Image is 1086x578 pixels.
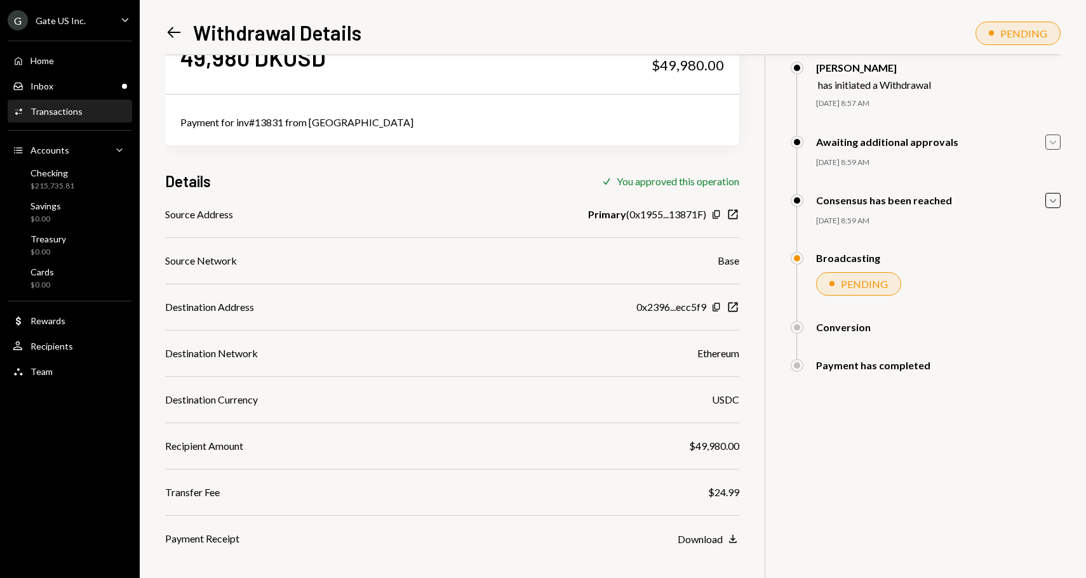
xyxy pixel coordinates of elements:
div: Base [718,253,739,268]
div: Checking [30,167,74,178]
div: $0.00 [30,214,61,225]
div: ( 0x1955...13871F ) [588,207,706,222]
div: [DATE] 8:59 AM [816,216,1061,227]
div: Recipients [30,341,73,351]
div: [DATE] 8:59 AM [816,157,1061,168]
div: You approved this operation [617,175,739,187]
div: Treasury [30,233,66,244]
div: Conversion [816,321,871,333]
div: Savings [30,200,61,211]
a: Transactions [8,100,132,122]
div: Cards [30,266,54,277]
div: Source Network [165,253,237,268]
div: Gate US Inc. [36,15,86,26]
div: Payment for inv#13831 from [GEOGRAPHIC_DATA] [180,115,724,130]
div: Awaiting additional approvals [816,136,958,148]
button: Download [678,532,739,546]
div: has initiated a Withdrawal [818,79,931,91]
div: Transactions [30,106,83,117]
div: $0.00 [30,280,54,291]
a: Savings$0.00 [8,197,132,227]
a: Team [8,360,132,383]
div: Payment Receipt [165,531,239,546]
div: 0x2396...ecc5f9 [636,299,706,315]
a: Accounts [8,138,132,161]
div: $215,735.81 [30,181,74,192]
div: $49,980.00 [689,438,739,454]
div: [PERSON_NAME] [816,62,931,74]
div: Consensus has been reached [816,194,952,206]
div: Destination Currency [165,392,258,407]
a: Home [8,49,132,72]
div: Ethereum [697,346,739,361]
div: USDC [712,392,739,407]
div: [DATE] 8:57 AM [816,98,1061,109]
h1: Withdrawal Details [193,20,361,45]
div: Home [30,55,54,66]
div: Team [30,366,53,377]
div: PENDING [841,278,888,290]
div: Broadcasting [816,252,880,264]
a: Inbox [8,74,132,97]
a: Treasury$0.00 [8,230,132,260]
div: Destination Network [165,346,258,361]
div: Recipient Amount [165,438,243,454]
div: Source Address [165,207,233,222]
div: Transfer Fee [165,485,220,500]
a: Cards$0.00 [8,263,132,293]
div: Inbox [30,81,53,91]
div: Payment has completed [816,359,930,371]
div: Download [678,533,723,545]
b: Primary [588,207,626,222]
a: Checking$215,735.81 [8,164,132,194]
div: Destination Address [165,299,254,315]
div: PENDING [1000,27,1047,39]
h3: Details [165,171,211,192]
div: Rewards [30,315,65,326]
div: 49,980 DKUSD [180,43,326,72]
a: Recipients [8,334,132,357]
div: $0.00 [30,247,66,258]
div: G [8,10,28,30]
a: Rewards [8,309,132,332]
div: Accounts [30,145,69,155]
div: $24.99 [708,485,739,500]
div: $49,980.00 [652,56,724,74]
